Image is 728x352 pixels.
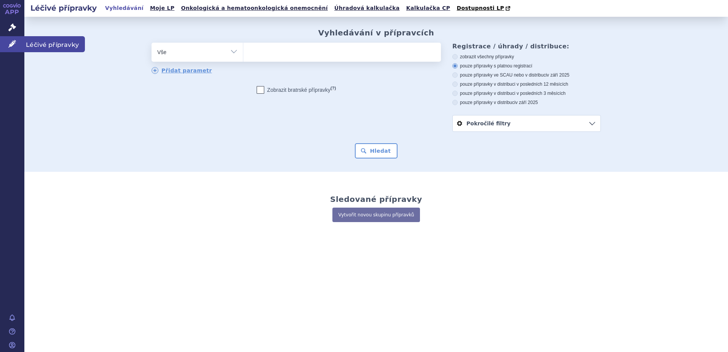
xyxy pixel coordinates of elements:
[547,72,569,78] span: v září 2025
[330,86,336,91] abbr: (?)
[103,3,146,13] a: Vyhledávání
[24,3,103,13] h2: Léčivé přípravky
[257,86,336,94] label: Zobrazit bratrské přípravky
[152,67,212,74] a: Přidat parametr
[452,54,601,60] label: zobrazit všechny přípravky
[452,43,601,50] h3: Registrace / úhrady / distribuce:
[515,100,538,105] span: v září 2025
[148,3,177,13] a: Moje LP
[355,143,398,158] button: Hledat
[404,3,453,13] a: Kalkulačka CP
[452,81,601,87] label: pouze přípravky v distribuci v posledních 12 měsících
[452,72,601,78] label: pouze přípravky ve SCAU nebo v distribuci
[179,3,330,13] a: Onkologická a hematoonkologická onemocnění
[457,5,504,11] span: Dostupnosti LP
[330,195,422,204] h2: Sledované přípravky
[454,3,514,14] a: Dostupnosti LP
[332,208,420,222] a: Vytvořit novou skupinu přípravků
[24,36,85,52] span: Léčivé přípravky
[332,3,402,13] a: Úhradová kalkulačka
[453,115,600,131] a: Pokročilé filtry
[318,28,434,37] h2: Vyhledávání v přípravcích
[452,90,601,96] label: pouze přípravky v distribuci v posledních 3 měsících
[452,99,601,106] label: pouze přípravky v distribuci
[452,63,601,69] label: pouze přípravky s platnou registrací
